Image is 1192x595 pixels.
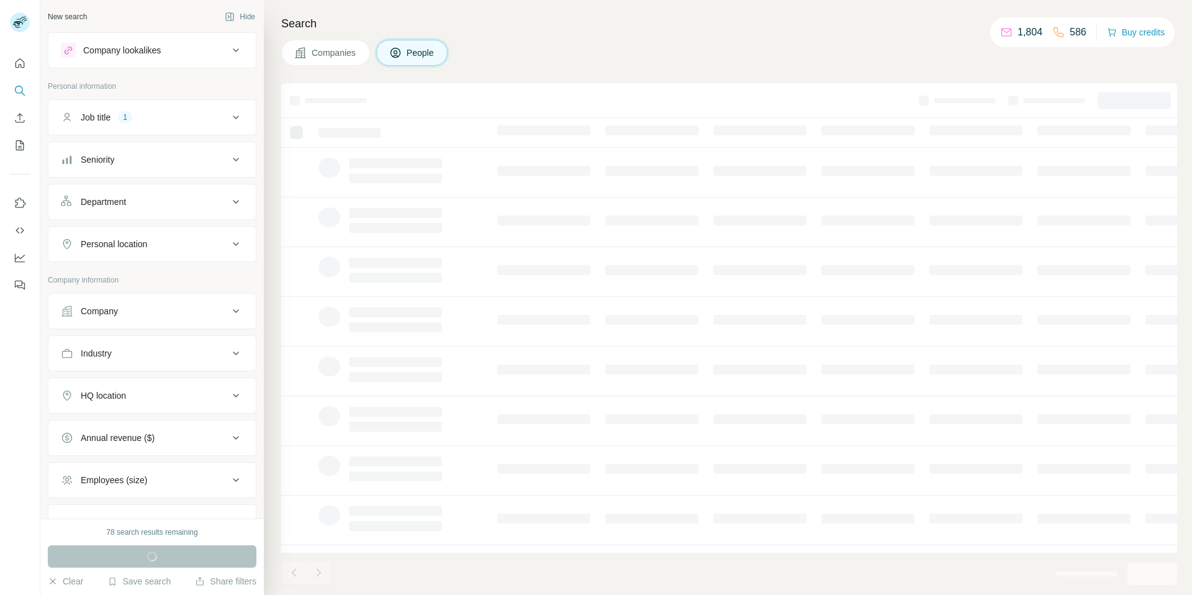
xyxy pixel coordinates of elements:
[81,238,147,250] div: Personal location
[81,111,111,124] div: Job title
[81,305,118,317] div: Company
[106,527,197,538] div: 78 search results remaining
[1070,25,1086,40] p: 586
[48,296,256,326] button: Company
[48,102,256,132] button: Job title1
[48,229,256,259] button: Personal location
[312,47,357,59] span: Companies
[10,79,30,102] button: Search
[10,247,30,269] button: Dashboard
[1018,25,1042,40] p: 1,804
[107,575,171,588] button: Save search
[48,11,87,22] div: New search
[195,575,256,588] button: Share filters
[48,145,256,175] button: Seniority
[216,7,264,26] button: Hide
[10,192,30,214] button: Use Surfe on LinkedIn
[81,432,155,444] div: Annual revenue ($)
[48,507,256,537] button: Technologies
[81,196,126,208] div: Department
[281,15,1177,32] h4: Search
[48,187,256,217] button: Department
[10,107,30,129] button: Enrich CSV
[81,347,112,360] div: Industry
[48,338,256,368] button: Industry
[10,134,30,157] button: My lists
[48,465,256,495] button: Employees (size)
[10,274,30,296] button: Feedback
[81,516,132,529] div: Technologies
[48,275,256,286] p: Company information
[48,381,256,411] button: HQ location
[48,81,256,92] p: Personal information
[48,35,256,65] button: Company lookalikes
[10,52,30,75] button: Quick start
[10,219,30,242] button: Use Surfe API
[48,575,83,588] button: Clear
[407,47,435,59] span: People
[118,112,132,123] div: 1
[1107,24,1165,41] button: Buy credits
[81,389,126,402] div: HQ location
[81,153,114,166] div: Seniority
[81,474,147,486] div: Employees (size)
[83,44,161,57] div: Company lookalikes
[48,423,256,453] button: Annual revenue ($)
